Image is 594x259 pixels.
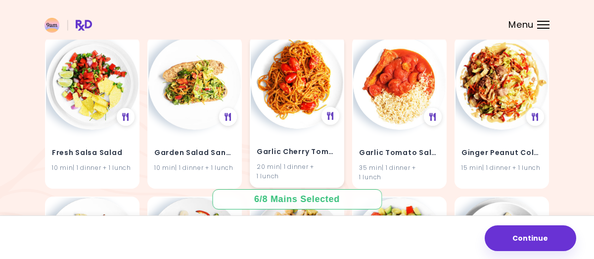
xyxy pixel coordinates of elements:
h4: Fresh Salsa Salad [52,145,133,160]
div: 20 min | 1 dinner + 1 lunch [257,161,337,180]
div: See Meal Plan [321,107,339,125]
img: RxDiet [45,18,92,33]
div: 10 min | 1 dinner + 1 lunch [52,162,133,172]
div: See Meal Plan [117,108,135,126]
div: See Meal Plan [526,108,544,126]
h4: Garlic Tomato Salmon [359,145,440,160]
div: 15 min | 1 dinner + 1 lunch [461,162,542,172]
div: 10 min | 1 dinner + 1 lunch [154,162,235,172]
div: 35 min | 1 dinner + 1 lunch [359,162,440,181]
span: Menu [508,20,534,29]
button: Continue [485,225,576,251]
div: 6 / 8 Mains Selected [247,193,347,206]
h4: Ginger Peanut Coleslaw [461,145,542,160]
div: See Meal Plan [219,108,237,126]
h4: Garlic Cherry Tomato Noodles [257,144,337,159]
h4: Garden Salad Sandwich [154,145,235,160]
div: See Meal Plan [424,108,442,126]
